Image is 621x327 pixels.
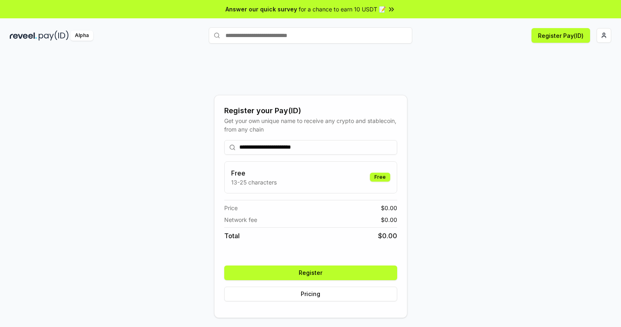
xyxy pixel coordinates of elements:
[224,116,397,134] div: Get your own unique name to receive any crypto and stablecoin, from any chain
[10,31,37,41] img: reveel_dark
[378,231,397,241] span: $ 0.00
[231,178,277,187] p: 13-25 characters
[225,5,297,13] span: Answer our quick survey
[70,31,93,41] div: Alpha
[231,168,277,178] h3: Free
[224,231,240,241] span: Total
[224,204,238,212] span: Price
[381,215,397,224] span: $ 0.00
[224,105,397,116] div: Register your Pay(ID)
[39,31,69,41] img: pay_id
[224,287,397,301] button: Pricing
[224,215,257,224] span: Network fee
[370,173,390,182] div: Free
[224,266,397,280] button: Register
[381,204,397,212] span: $ 0.00
[531,28,590,43] button: Register Pay(ID)
[299,5,386,13] span: for a chance to earn 10 USDT 📝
